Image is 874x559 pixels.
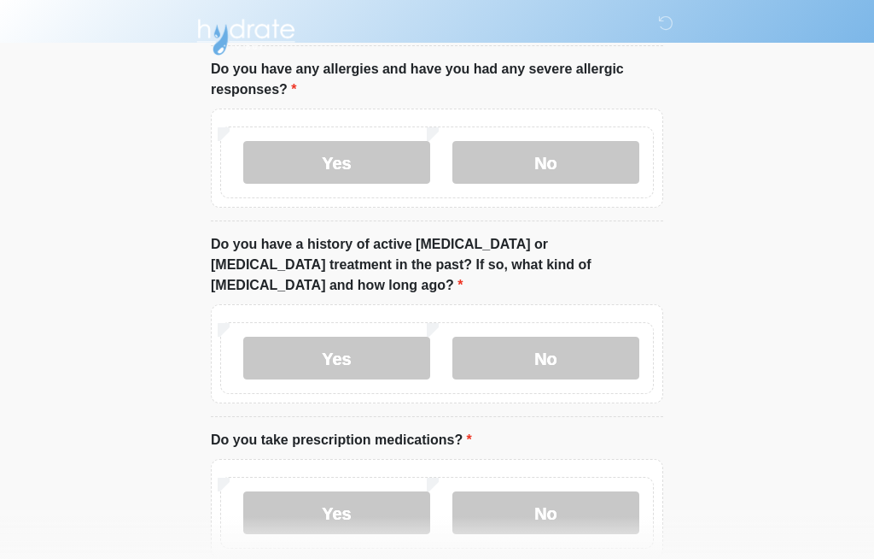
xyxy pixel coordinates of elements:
label: No [452,337,639,380]
img: Hydrate IV Bar - Arcadia Logo [194,13,298,56]
label: Yes [243,491,430,534]
label: Yes [243,337,430,380]
label: No [452,491,639,534]
label: Do you have any allergies and have you had any severe allergic responses? [211,59,663,100]
label: No [452,141,639,184]
label: Do you have a history of active [MEDICAL_DATA] or [MEDICAL_DATA] treatment in the past? If so, wh... [211,234,663,296]
label: Yes [243,141,430,184]
label: Do you take prescription medications? [211,430,472,450]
